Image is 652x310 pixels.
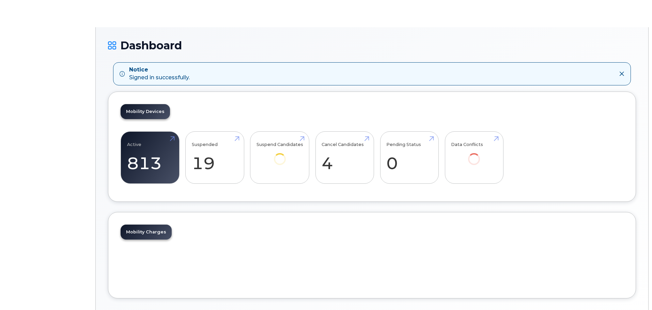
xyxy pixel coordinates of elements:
a: Cancel Candidates 4 [322,135,368,180]
strong: Notice [129,66,190,74]
a: Pending Status 0 [386,135,432,180]
div: Signed in successfully. [129,66,190,82]
a: Active 813 [127,135,173,180]
a: Suspend Candidates [257,135,303,174]
a: Suspended 19 [192,135,238,180]
h1: Dashboard [108,39,636,51]
a: Mobility Charges [121,225,172,240]
a: Mobility Devices [121,104,170,119]
a: Data Conflicts [451,135,497,174]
